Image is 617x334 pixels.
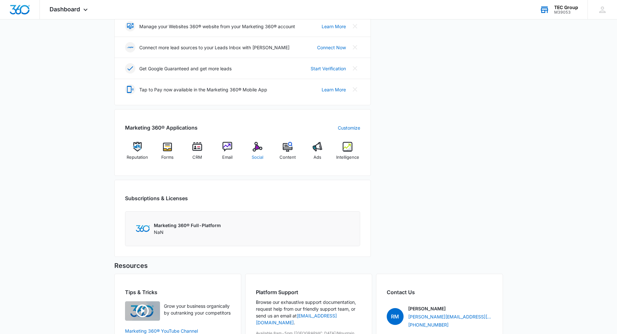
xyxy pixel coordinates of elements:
[554,10,578,15] div: account id
[256,313,337,325] a: [EMAIL_ADDRESS][DOMAIN_NAME]
[139,65,232,72] p: Get Google Guaranteed and get more leads
[155,142,180,165] a: Forms
[305,142,330,165] a: Ads
[185,142,210,165] a: CRM
[139,86,267,93] p: Tap to Pay now available in the Marketing 360® Mobile App
[192,154,202,161] span: CRM
[350,63,360,74] button: Close
[139,23,295,30] p: Manage your Websites 360® website from your Marketing 360® account
[154,222,221,229] p: Marketing 360® Full-Platform
[256,288,361,296] h2: Platform Support
[256,299,361,326] p: Browse our exhaustive support documentation, request help from our friendly support team, or send...
[161,154,174,161] span: Forms
[222,154,233,161] span: Email
[350,84,360,95] button: Close
[408,321,449,328] a: [PHONE_NUMBER]
[408,305,446,312] p: [PERSON_NAME]
[338,124,360,131] a: Customize
[164,303,231,316] p: Grow your business organically by outranking your competitors
[139,44,290,51] p: Connect more lead sources to your Leads Inbox with [PERSON_NAME]
[154,222,221,236] div: NaN
[245,142,270,165] a: Social
[314,154,321,161] span: Ads
[125,301,160,321] img: Quick Overview Video
[125,288,231,296] h2: Tips & Tricks
[335,142,360,165] a: Intelligence
[311,65,346,72] a: Start Verification
[317,44,346,51] a: Connect Now
[252,154,263,161] span: Social
[387,288,492,296] h2: Contact Us
[215,142,240,165] a: Email
[322,86,346,93] a: Learn More
[136,225,150,232] img: Marketing 360 Logo
[336,154,359,161] span: Intelligence
[127,154,148,161] span: Reputation
[114,261,503,271] h5: Resources
[125,124,198,132] h2: Marketing 360® Applications
[280,154,296,161] span: Content
[322,23,346,30] a: Learn More
[350,21,360,31] button: Close
[408,313,492,320] a: [PERSON_NAME][EMAIL_ADDRESS][PERSON_NAME][DOMAIN_NAME]
[554,5,578,10] div: account name
[350,42,360,52] button: Close
[275,142,300,165] a: Content
[50,6,80,13] span: Dashboard
[125,194,188,202] h2: Subscriptions & Licenses
[387,308,404,325] span: RM
[125,142,150,165] a: Reputation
